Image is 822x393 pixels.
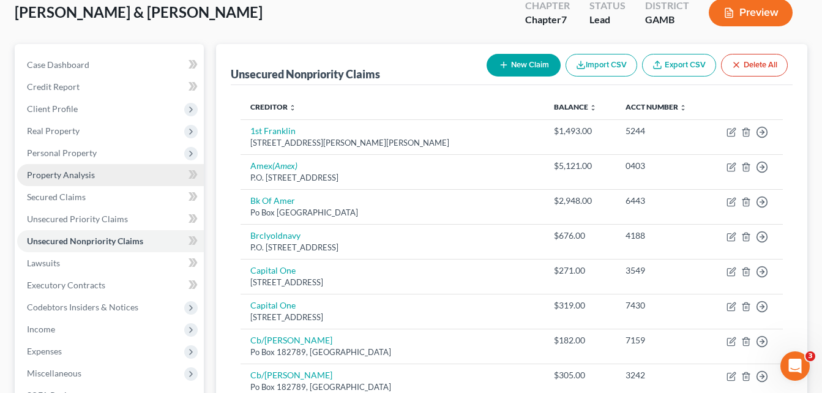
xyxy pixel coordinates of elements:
a: Export CSV [642,54,716,77]
div: $305.00 [554,369,605,381]
div: 3242 [626,369,698,381]
div: Lead [589,13,626,27]
a: Creditor unfold_more [250,102,296,111]
div: [STREET_ADDRESS] [250,312,535,323]
div: 5244 [626,125,698,137]
span: Unsecured Priority Claims [27,214,128,224]
span: Real Property [27,125,80,136]
div: $2,948.00 [554,195,605,207]
span: 7 [561,13,567,25]
div: 0403 [626,160,698,172]
span: Unsecured Nonpriority Claims [27,236,143,246]
a: Cb/[PERSON_NAME] [250,335,332,345]
span: Secured Claims [27,192,86,202]
div: 7430 [626,299,698,312]
a: Balance unfold_more [554,102,597,111]
a: Unsecured Nonpriority Claims [17,230,204,252]
div: 3549 [626,264,698,277]
div: $5,121.00 [554,160,605,172]
a: Acct Number unfold_more [626,102,687,111]
div: 4188 [626,230,698,242]
span: Credit Report [27,81,80,92]
div: $271.00 [554,264,605,277]
a: Amex(Amex) [250,160,297,171]
div: GAMB [645,13,689,27]
div: $676.00 [554,230,605,242]
a: Property Analysis [17,164,204,186]
i: unfold_more [679,104,687,111]
span: Lawsuits [27,258,60,268]
a: Cb/[PERSON_NAME] [250,370,332,380]
a: Capital One [250,300,296,310]
span: Property Analysis [27,170,95,180]
div: 7159 [626,334,698,346]
span: Codebtors Insiders & Notices [27,302,138,312]
div: P.O. [STREET_ADDRESS] [250,242,535,253]
a: Credit Report [17,76,204,98]
span: Client Profile [27,103,78,114]
a: Capital One [250,265,296,275]
iframe: Intercom live chat [780,351,810,381]
a: Secured Claims [17,186,204,208]
div: P.O. [STREET_ADDRESS] [250,172,535,184]
i: (Amex) [272,160,297,171]
span: Case Dashboard [27,59,89,70]
a: Bk Of Amer [250,195,295,206]
a: Brclyoldnavy [250,230,301,241]
button: New Claim [487,54,561,77]
span: Executory Contracts [27,280,105,290]
span: [PERSON_NAME] & [PERSON_NAME] [15,3,263,21]
span: Expenses [27,346,62,356]
a: Lawsuits [17,252,204,274]
div: $182.00 [554,334,605,346]
div: Po Box 182789, [GEOGRAPHIC_DATA] [250,381,535,393]
span: 3 [805,351,815,361]
div: Unsecured Nonpriority Claims [231,67,380,81]
i: unfold_more [289,104,296,111]
button: Delete All [721,54,788,77]
div: [STREET_ADDRESS][PERSON_NAME][PERSON_NAME] [250,137,535,149]
div: Po Box [GEOGRAPHIC_DATA] [250,207,535,219]
div: $1,493.00 [554,125,605,137]
span: Personal Property [27,148,97,158]
div: Po Box 182789, [GEOGRAPHIC_DATA] [250,346,535,358]
span: Income [27,324,55,334]
i: unfold_more [589,104,597,111]
button: Import CSV [566,54,637,77]
div: 6443 [626,195,698,207]
a: Case Dashboard [17,54,204,76]
a: Unsecured Priority Claims [17,208,204,230]
span: Miscellaneous [27,368,81,378]
div: $319.00 [554,299,605,312]
a: 1st Franklin [250,125,296,136]
div: Chapter [525,13,570,27]
a: Executory Contracts [17,274,204,296]
div: [STREET_ADDRESS] [250,277,535,288]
